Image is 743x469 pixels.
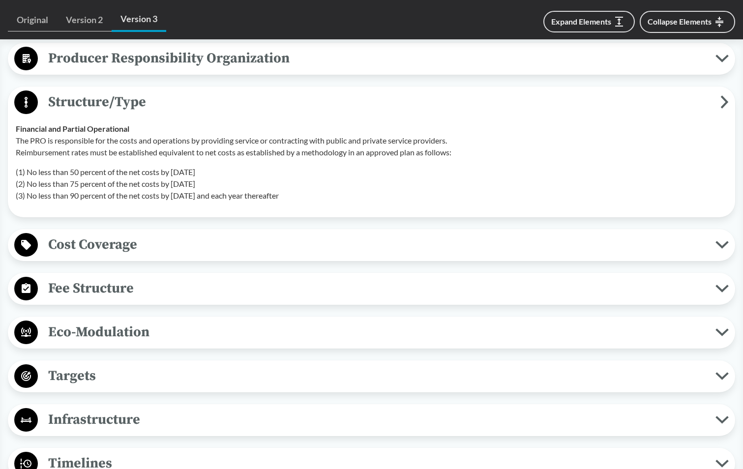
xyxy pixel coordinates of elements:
span: Infrastructure [38,409,715,431]
a: Version 2 [57,9,112,31]
button: Eco-Modulation [11,320,732,345]
span: Eco-Modulation [38,321,715,343]
a: Original [8,9,57,31]
span: Fee Structure [38,277,715,299]
p: (1) No less than 50 percent of the net costs by [DATE] (2) No less than 75 percent of the net cos... [16,166,727,202]
button: Cost Coverage [11,233,732,258]
button: Producer Responsibility Organization [11,46,732,71]
button: Infrastructure [11,408,732,433]
span: Cost Coverage [38,234,715,256]
span: Targets [38,365,715,387]
a: Version 3 [112,8,166,32]
span: Structure/Type [38,91,720,113]
strong: Financial and Partial Operational [16,124,129,133]
button: Structure/Type [11,90,732,115]
span: Producer Responsibility Organization [38,47,715,69]
button: Expand Elements [543,11,635,32]
button: Collapse Elements [640,11,735,33]
button: Fee Structure [11,276,732,301]
p: The PRO is responsible for the costs and operations by providing service or contracting with publ... [16,135,727,158]
button: Targets [11,364,732,389]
